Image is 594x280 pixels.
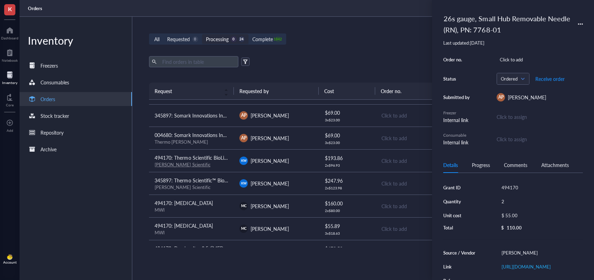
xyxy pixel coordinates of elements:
[251,203,289,210] span: [PERSON_NAME]
[375,172,460,195] td: Click to add
[443,116,471,124] div: Internal link
[443,40,583,46] div: Last updated: [DATE]
[241,158,246,163] span: KW
[275,36,281,42] div: 1842
[251,225,289,232] span: [PERSON_NAME]
[375,217,460,240] td: Click to add
[20,33,132,47] div: Inventory
[325,222,370,230] div: $ 55.89
[1,25,18,40] a: Dashboard
[440,11,574,37] div: 26s gauge, Small Hub Removable Needle (RN), PN: 7768-01
[155,199,213,206] span: 494170: [MEDICAL_DATA]
[498,94,504,100] span: AP
[325,118,370,122] div: 3 x $ 23.00
[40,62,58,69] div: Freezers
[325,199,370,207] div: $ 160.00
[239,36,245,42] div: 24
[155,245,321,252] span: 494170: Dexdomitor 0.5 ([MEDICAL_DATA]) Sterile Injectable Solution, 10mL
[381,225,454,233] div: Click to add
[325,231,370,235] div: 3 x $ 18.63
[325,109,370,116] div: $ 69.00
[3,260,17,264] div: Account
[443,76,471,82] div: Status
[40,145,57,153] div: Archive
[40,78,69,86] div: Consumables
[443,250,479,256] div: Source / Vendor
[497,55,583,65] div: Click to add
[6,103,14,107] div: Core
[251,112,289,119] span: [PERSON_NAME]
[325,96,370,100] div: 2 x $ 151.76
[251,157,289,164] span: [PERSON_NAME]
[541,161,569,169] div: Attachments
[6,92,14,107] a: Core
[381,180,454,187] div: Click to add
[381,112,454,119] div: Click to add
[325,154,370,162] div: $ 193.86
[498,248,583,258] div: [PERSON_NAME]
[154,35,159,43] div: All
[501,76,524,82] span: Ordered
[443,56,471,63] div: Order no.
[241,181,246,186] span: KW
[155,139,228,145] div: Thermo [PERSON_NAME]
[20,75,132,89] a: Consumables
[498,197,583,206] div: 2
[375,149,460,172] td: Click to add
[1,36,18,40] div: Dashboard
[155,184,228,190] div: [PERSON_NAME] Scientific
[502,263,551,270] a: [URL][DOMAIN_NAME]
[535,73,565,84] button: Receive order
[443,264,479,270] div: Link
[325,245,370,252] div: $ 472.50
[155,87,220,95] span: Request
[381,202,454,210] div: Click to add
[2,81,17,85] div: Inventory
[7,128,13,133] div: Add
[443,184,479,191] div: Grant ID
[149,83,234,99] th: Request
[7,254,13,260] img: da48f3c6-a43e-4a2d-aade-5eac0d93827f.jpeg
[504,161,527,169] div: Comments
[2,69,17,85] a: Inventory
[375,127,460,149] td: Click to add
[375,240,460,263] td: Click to add
[443,132,471,138] div: Consumable
[2,58,18,62] div: Notebook
[40,112,69,120] div: Stock tracker
[241,203,246,209] span: MC
[498,211,580,220] div: $ 55.00
[241,226,246,231] span: MC
[241,135,246,141] span: AP
[20,92,132,106] a: Orders
[443,212,479,219] div: Unit cost
[159,56,236,67] input: Find orders in table
[381,157,454,165] div: Click to add
[231,36,237,42] div: 0
[325,141,370,145] div: 3 x $ 23.00
[20,142,132,156] a: Archive
[443,161,458,169] div: Details
[498,183,583,192] div: 494170
[155,131,292,138] span: 004680: Somark Innovations Inc NEEDLE GREEN IRRADIATED
[149,33,286,45] div: segmented control
[535,76,565,82] span: Receive order
[155,222,213,229] span: 494170: [MEDICAL_DATA]
[155,177,322,184] span: 345897: Thermo Scientific™ BioLite™ Cell Culture Treated Flasks (25cm2) T25
[251,135,289,142] span: [PERSON_NAME]
[375,195,460,217] td: Click to add
[497,113,583,121] div: Click to assign
[501,225,504,231] div: $
[472,161,490,169] div: Progress
[443,225,479,231] div: Total
[375,83,460,99] th: Order no.
[252,35,273,43] div: Complete
[325,131,370,139] div: $ 69.00
[234,83,319,99] th: Requested by
[206,35,229,43] div: Processing
[20,126,132,139] a: Repository
[241,112,246,119] span: AP
[507,225,522,231] div: 110.00
[155,229,228,236] div: MWI
[508,94,546,101] span: [PERSON_NAME]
